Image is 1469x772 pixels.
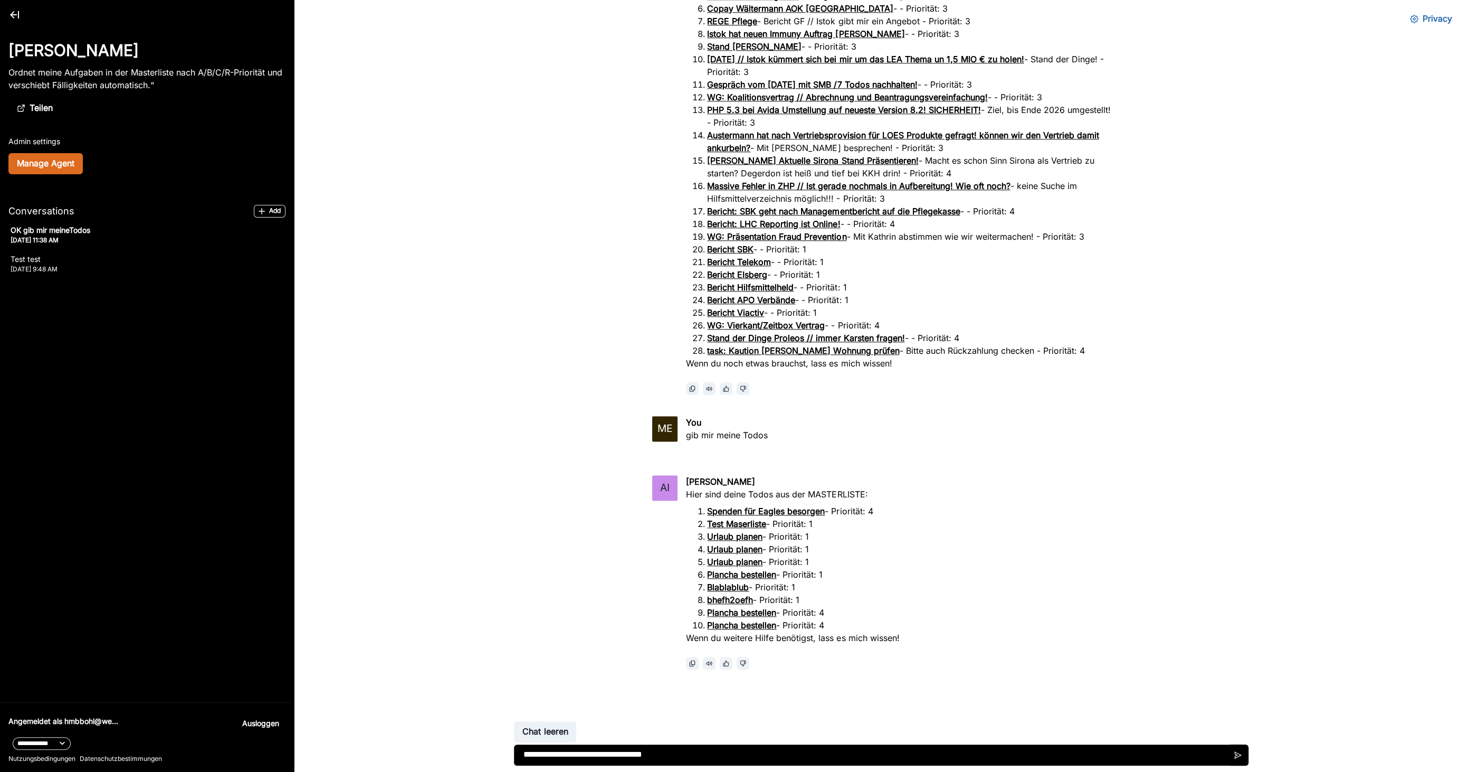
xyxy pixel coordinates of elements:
[707,581,899,594] li: - Priorität: 1
[707,306,1110,319] li: - - Priorität: 1
[707,531,762,542] a: Urlaub planen
[254,205,285,218] button: Add
[686,657,699,670] button: Copy
[707,345,899,356] a: task: Kaution [PERSON_NAME] Wohnung prüfen
[707,506,825,516] a: Spenden für Eagles besorgen
[11,265,285,274] p: [DATE] 9:48 AM
[707,41,802,52] a: Stand [PERSON_NAME]
[80,754,162,764] a: Datenschutzbestimmungen
[707,568,899,581] li: - Priorität: 1
[707,2,1110,15] li: - - Priorität: 3
[707,218,1110,230] li: - - Priorität: 4
[707,53,1110,78] li: - Stand der Dinge! - Priorität: 3
[707,569,776,580] a: Plancha bestellen
[707,620,776,630] a: Plancha bestellen
[707,607,776,618] a: Plancha bestellen
[686,416,768,429] p: You
[707,282,794,293] a: Bericht Hilfsmittelheld
[703,382,716,395] button: Read aloud
[11,236,285,245] p: [DATE] 11:38 AM
[707,105,980,115] a: PHP 5.3 bei Avida Umstellung auf neueste Version 8.2! SICHERHEIT!
[707,3,893,14] a: Copay Wältermann AOK [GEOGRAPHIC_DATA]
[707,606,899,619] li: - Priorität: 4
[8,66,285,91] p: Ordnet meine Aufgaben in der Masterliste nach A/B/C/R-Priorität und verschiebt Fälligkeiten autom...
[707,257,771,267] a: Bericht Telekom
[707,91,1110,103] li: - - Priorität: 3
[707,181,1010,191] a: Massive Fehler in ZHP // Ist gerade nochmals in Aufbereitung! Wie oft noch?
[737,657,749,670] button: thumbs_down
[660,483,670,493] div: An Ifffy
[707,130,1099,153] a: Austermann hat nach Vertriebsprovision für LOES Produkte gefragt! können wir den Vertrieb damit a...
[11,253,285,265] p: Test test
[8,41,285,60] h2: [PERSON_NAME]
[236,715,285,732] button: Ausloggen
[707,154,1110,180] li: - Macht es schon Sinn Sirona als Vertrieb zu starten? Degerdon ist heiß und tief bei KKH drin! - ...
[514,721,576,742] button: Chat leeren
[686,429,768,441] p: gib mir meine Todos
[707,519,766,529] a: Test Maserliste
[707,320,825,331] a: WG: Vierkant/Zeitbox Vertrag
[707,332,1110,344] li: - - Priorität: 4
[720,657,732,670] button: thumbs_up
[11,224,285,236] p: OK gib mir meineTodos
[707,544,762,554] a: Urlaub planen
[707,29,904,39] a: Istok hat neuen Immuny Auftrag [PERSON_NAME]
[707,27,1110,40] li: - - Priorität: 3
[686,475,899,488] p: [PERSON_NAME]
[686,382,699,395] button: Copy
[707,231,846,242] a: WG: Präsentation Fraud Prevention
[707,269,767,280] a: Bericht EIsberg
[707,319,1110,332] li: - - Priorität: 4
[707,595,753,605] a: bhefh2oefh
[737,382,749,395] button: thumbs_down
[707,180,1110,205] li: - keine Suche im Hilfsmittelverzeichnis möglich!!! - Priorität: 3
[707,155,918,166] a: [PERSON_NAME] Aktuelle Sirona Stand Präsentieren!
[707,333,904,343] a: Stand der Dinge Proleos // immer Karsten fragen!
[707,268,1110,281] li: - - Priorität: 1
[707,557,762,567] a: Urlaub planen
[8,204,74,218] p: Conversations
[707,619,899,632] li: - Priorität: 4
[1227,745,1248,766] button: Send message
[720,382,732,395] button: thumbs_up
[707,54,1024,64] a: [DATE] // Istok kümmert sich bei mir um das LEA Thema un 1,5 MIO € zu holen!
[707,344,1110,357] li: - Bitte auch Rückzahlung checken - Priorität: 4
[8,153,83,174] button: Manage Agent
[707,256,1110,268] li: - - Priorität: 1
[657,423,673,434] div: M E
[8,136,285,147] p: Admin settings
[707,543,899,556] li: - Priorität: 1
[707,79,917,90] a: Gespräch vom [DATE] mit SMB /7 Todos nachhalten!
[707,219,840,229] a: Bericht: LHC Reporting ist Online!
[707,16,757,26] a: REGE Pflege
[8,98,61,119] button: Teilen
[8,754,75,764] a: Nutzungsbedingungen
[707,244,753,255] a: Bericht SBK
[707,206,960,216] a: Bericht: SBK geht nach Managementbericht auf die Pflegekasse
[707,243,1110,256] li: - - Priorität: 1
[707,594,899,606] li: - Priorität: 1
[707,230,1110,243] li: - Mit Kathrin abstimmen wie wir weitermachen! - Priorität: 3
[686,632,899,644] p: Wenn du weitere Hilfe benötigst, lass es mich wissen!
[707,15,1110,27] li: - Bericht GF // Istok gibt mir ein Angebot - Priorität: 3
[707,307,764,318] a: Bericht Viactiv
[707,582,749,592] a: Blablablub
[707,295,795,305] a: Bericht APO Verbände
[707,205,1110,218] li: - - Priorität: 4
[703,657,716,670] button: Read aloud
[707,281,1110,294] li: - - Priorität: 1
[707,294,1110,306] li: - - Priorität: 1
[686,357,1110,370] p: Wenn du noch etwas brauchst, lass es mich wissen!
[707,78,1110,91] li: - - Priorität: 3
[707,517,899,530] li: - Priorität: 1
[707,103,1110,129] li: - Ziel, bis Ende 2026 umgestellt! - Priorität: 3
[707,505,899,517] li: - Priorität: 4
[686,488,899,501] p: Hier sind deine Todos aus der MASTERLISTE:
[707,92,987,102] a: WG: Koalitionsvertrag // Abrechnung und Beantragungsvereinfachung!
[1401,8,1461,30] button: Privacy Settings
[707,40,1110,53] li: - - Priorität: 3
[707,556,899,568] li: - Priorität: 1
[8,715,118,732] p: Angemeldet als hmbbohl@we...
